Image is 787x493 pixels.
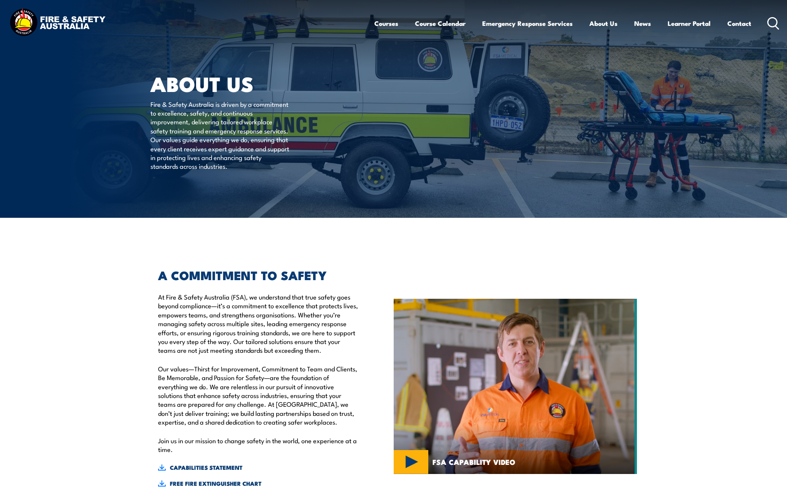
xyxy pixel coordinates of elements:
a: Learner Portal [668,13,711,33]
p: At Fire & Safety Australia (FSA), we understand that true safety goes beyond compliance—it’s a co... [158,292,359,355]
a: CAPABILITIES STATEMENT [158,463,359,472]
img: person [394,299,637,474]
p: Join us in our mission to change safety in the world, one experience at a time. [158,436,359,454]
h2: A COMMITMENT TO SAFETY [158,269,359,280]
span: FSA CAPABILITY VIDEO [432,458,515,465]
a: About Us [589,13,618,33]
a: Contact [727,13,751,33]
a: Courses [374,13,398,33]
h1: About Us [150,75,338,92]
p: Our values—Thirst for Improvement, Commitment to Team and Clients, Be Memorable, and Passion for ... [158,364,359,426]
a: Emergency Response Services [482,13,573,33]
a: FREE FIRE EXTINGUISHER CHART [158,479,359,488]
a: News [634,13,651,33]
p: Fire & Safety Australia is driven by a commitment to excellence, safety, and continuous improveme... [150,100,289,171]
a: Course Calendar [415,13,466,33]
